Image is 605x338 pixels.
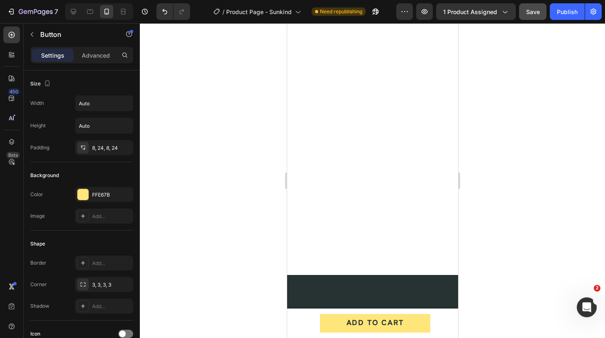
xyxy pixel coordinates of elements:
div: Border [30,259,46,267]
div: Beta [6,152,20,158]
div: Publish [557,7,578,16]
p: Settings [41,51,64,60]
div: Image [30,212,45,220]
div: Shadow [30,302,49,310]
div: FFE67B [92,191,131,199]
div: Color [30,191,43,198]
button: Publish [550,3,585,20]
div: Corner [30,281,47,288]
div: Shape [30,240,45,248]
button: 7 [3,3,62,20]
div: Height [30,122,46,129]
iframe: Design area [287,23,458,338]
input: Auto [76,96,133,111]
div: Undo/Redo [156,3,190,20]
div: Size [30,78,52,90]
div: 8, 24, 8, 24 [92,144,131,152]
span: Product Page - Sunkind [226,7,292,16]
div: Padding [30,144,49,151]
span: / [222,7,224,16]
button: Save [519,3,546,20]
div: Add... [92,260,131,267]
div: Add... [92,213,131,220]
div: 3, 3, 3, 3 [92,281,131,289]
span: Save [526,8,540,15]
button: 1 product assigned [436,3,516,20]
p: 7 [54,7,58,17]
span: 1 product assigned [443,7,497,16]
span: 2 [594,285,600,292]
div: Add... [92,303,131,310]
div: Width [30,100,44,107]
p: Button [40,29,111,39]
div: 450 [8,88,20,95]
input: Auto [76,118,133,133]
iframe: Intercom live chat [577,297,597,317]
div: Background [30,172,59,179]
div: Icon [30,330,40,338]
p: Advanced [82,51,110,60]
span: Need republishing [320,8,362,15]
